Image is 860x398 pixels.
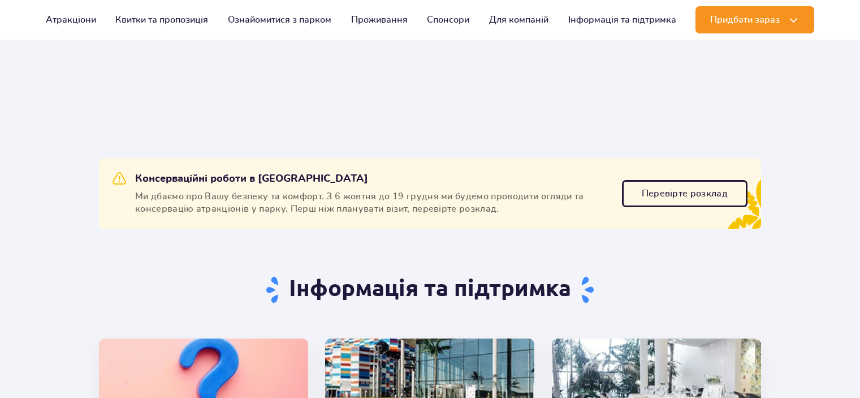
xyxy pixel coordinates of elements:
[351,6,408,33] a: Проживання
[99,274,761,305] h1: Інформація та підтримка
[46,6,96,33] a: Атракціони
[489,6,548,33] a: Для компаній
[115,6,208,33] a: Квитки та пропозиція
[568,6,676,33] a: Інформація та підтримка
[622,180,747,207] a: Перевірте розклад
[642,189,728,198] span: Перевірте розклад
[427,6,469,33] a: Спонсори
[135,190,608,215] span: Ми дбаємо про Вашу безпеку та комфорт. З 6 жовтня до 19 грудня ми будемо проводити огляди та конс...
[695,6,814,33] button: Придбати зараз
[228,6,331,33] a: Ознайомитися з парком
[113,172,368,186] h2: Консерваційні роботи в [GEOGRAPHIC_DATA]
[710,15,780,25] span: Придбати зараз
